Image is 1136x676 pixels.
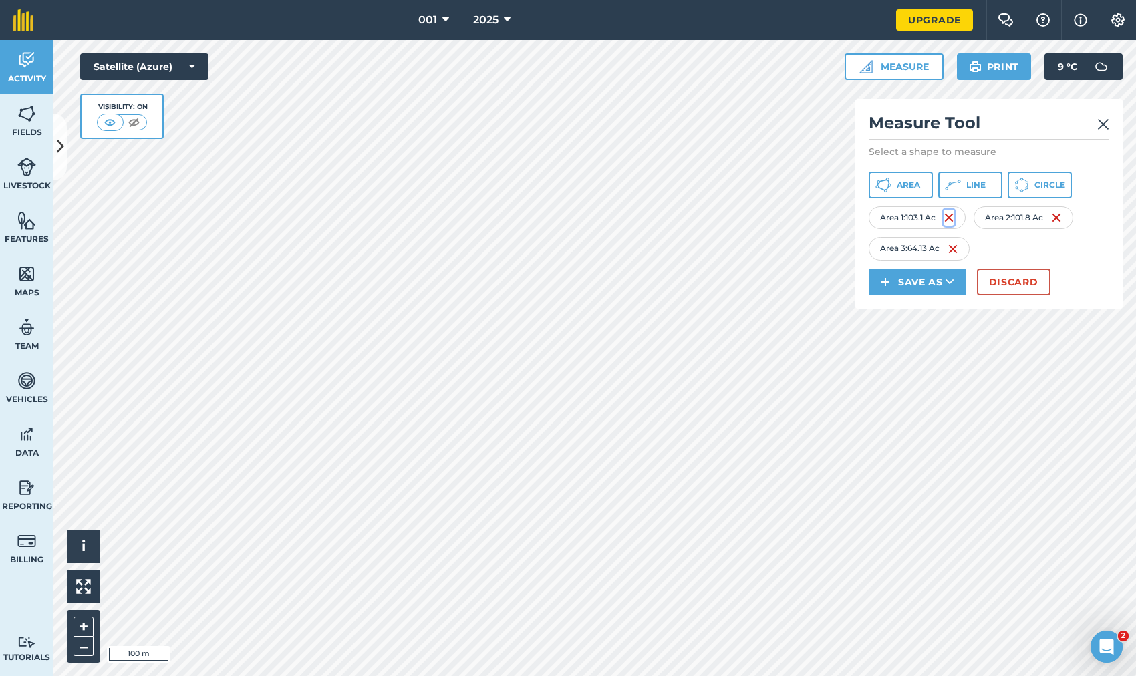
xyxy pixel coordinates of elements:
[17,371,36,391] img: svg+xml;base64,PD94bWwgdmVyc2lvbj0iMS4wIiBlbmNvZGluZz0idXRmLTgiPz4KPCEtLSBHZW5lcmF0b3I6IEFkb2JlIE...
[869,206,966,229] div: Area 1 : 103.1 Ac
[74,617,94,637] button: +
[1044,53,1123,80] button: 9 °C
[1074,12,1087,28] img: svg+xml;base64,PHN2ZyB4bWxucz0iaHR0cDovL3d3dy53My5vcmcvMjAwMC9zdmciIHdpZHRoPSIxNyIgaGVpZ2h0PSIxNy...
[102,116,118,129] img: svg+xml;base64,PHN2ZyB4bWxucz0iaHR0cDovL3d3dy53My5vcmcvMjAwMC9zdmciIHdpZHRoPSI1MCIgaGVpZ2h0PSI0MC...
[869,172,933,198] button: Area
[957,53,1032,80] button: Print
[76,579,91,594] img: Four arrows, one pointing top left, one top right, one bottom right and the last bottom left
[969,59,982,75] img: svg+xml;base64,PHN2ZyB4bWxucz0iaHR0cDovL3d3dy53My5vcmcvMjAwMC9zdmciIHdpZHRoPSIxOSIgaGVpZ2h0PSIyNC...
[881,274,890,290] img: svg+xml;base64,PHN2ZyB4bWxucz0iaHR0cDovL3d3dy53My5vcmcvMjAwMC9zdmciIHdpZHRoPSIxNCIgaGVpZ2h0PSIyNC...
[974,206,1073,229] div: Area 2 : 101.8 Ac
[1051,210,1062,226] img: svg+xml;base64,PHN2ZyB4bWxucz0iaHR0cDovL3d3dy53My5vcmcvMjAwMC9zdmciIHdpZHRoPSIxNiIgaGVpZ2h0PSIyNC...
[938,172,1002,198] button: Line
[1034,180,1065,190] span: Circle
[17,317,36,337] img: svg+xml;base64,PD94bWwgdmVyc2lvbj0iMS4wIiBlbmNvZGluZz0idXRmLTgiPz4KPCEtLSBHZW5lcmF0b3I6IEFkb2JlIE...
[1088,53,1115,80] img: svg+xml;base64,PD94bWwgdmVyc2lvbj0iMS4wIiBlbmNvZGluZz0idXRmLTgiPz4KPCEtLSBHZW5lcmF0b3I6IEFkb2JlIE...
[1035,13,1051,27] img: A question mark icon
[948,241,958,257] img: svg+xml;base64,PHN2ZyB4bWxucz0iaHR0cDovL3d3dy53My5vcmcvMjAwMC9zdmciIHdpZHRoPSIxNiIgaGVpZ2h0PSIyNC...
[17,50,36,70] img: svg+xml;base64,PD94bWwgdmVyc2lvbj0iMS4wIiBlbmNvZGluZz0idXRmLTgiPz4KPCEtLSBHZW5lcmF0b3I6IEFkb2JlIE...
[82,538,86,554] span: i
[1008,172,1072,198] button: Circle
[17,636,36,649] img: svg+xml;base64,PD94bWwgdmVyc2lvbj0iMS4wIiBlbmNvZGluZz0idXRmLTgiPz4KPCEtLSBHZW5lcmF0b3I6IEFkb2JlIE...
[1091,631,1123,663] iframe: Intercom live chat
[80,53,208,80] button: Satellite (Azure)
[17,210,36,230] img: svg+xml;base64,PHN2ZyB4bWxucz0iaHR0cDovL3d3dy53My5vcmcvMjAwMC9zdmciIHdpZHRoPSI1NiIgaGVpZ2h0PSI2MC...
[1118,631,1129,641] span: 2
[1097,116,1109,132] img: svg+xml;base64,PHN2ZyB4bWxucz0iaHR0cDovL3d3dy53My5vcmcvMjAwMC9zdmciIHdpZHRoPSIyMiIgaGVpZ2h0PSIzMC...
[17,424,36,444] img: svg+xml;base64,PD94bWwgdmVyc2lvbj0iMS4wIiBlbmNvZGluZz0idXRmLTgiPz4KPCEtLSBHZW5lcmF0b3I6IEFkb2JlIE...
[896,9,973,31] a: Upgrade
[845,53,944,80] button: Measure
[13,9,33,31] img: fieldmargin Logo
[966,180,986,190] span: Line
[17,157,36,177] img: svg+xml;base64,PD94bWwgdmVyc2lvbj0iMS4wIiBlbmNvZGluZz0idXRmLTgiPz4KPCEtLSBHZW5lcmF0b3I6IEFkb2JlIE...
[869,145,1109,158] p: Select a shape to measure
[17,104,36,124] img: svg+xml;base64,PHN2ZyB4bWxucz0iaHR0cDovL3d3dy53My5vcmcvMjAwMC9zdmciIHdpZHRoPSI1NiIgaGVpZ2h0PSI2MC...
[473,12,499,28] span: 2025
[859,60,873,73] img: Ruler icon
[869,269,966,295] button: Save as
[897,180,920,190] span: Area
[869,237,970,260] div: Area 3 : 64.13 Ac
[74,637,94,656] button: –
[998,13,1014,27] img: Two speech bubbles overlapping with the left bubble in the forefront
[977,269,1050,295] button: Discard
[17,531,36,551] img: svg+xml;base64,PD94bWwgdmVyc2lvbj0iMS4wIiBlbmNvZGluZz0idXRmLTgiPz4KPCEtLSBHZW5lcmF0b3I6IEFkb2JlIE...
[418,12,437,28] span: 001
[1110,13,1126,27] img: A cog icon
[1058,53,1077,80] span: 9 ° C
[17,264,36,284] img: svg+xml;base64,PHN2ZyB4bWxucz0iaHR0cDovL3d3dy53My5vcmcvMjAwMC9zdmciIHdpZHRoPSI1NiIgaGVpZ2h0PSI2MC...
[17,478,36,498] img: svg+xml;base64,PD94bWwgdmVyc2lvbj0iMS4wIiBlbmNvZGluZz0idXRmLTgiPz4KPCEtLSBHZW5lcmF0b3I6IEFkb2JlIE...
[869,112,1109,140] h2: Measure Tool
[944,210,954,226] img: svg+xml;base64,PHN2ZyB4bWxucz0iaHR0cDovL3d3dy53My5vcmcvMjAwMC9zdmciIHdpZHRoPSIxNiIgaGVpZ2h0PSIyNC...
[126,116,142,129] img: svg+xml;base64,PHN2ZyB4bWxucz0iaHR0cDovL3d3dy53My5vcmcvMjAwMC9zdmciIHdpZHRoPSI1MCIgaGVpZ2h0PSI0MC...
[97,102,148,112] div: Visibility: On
[67,530,100,563] button: i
